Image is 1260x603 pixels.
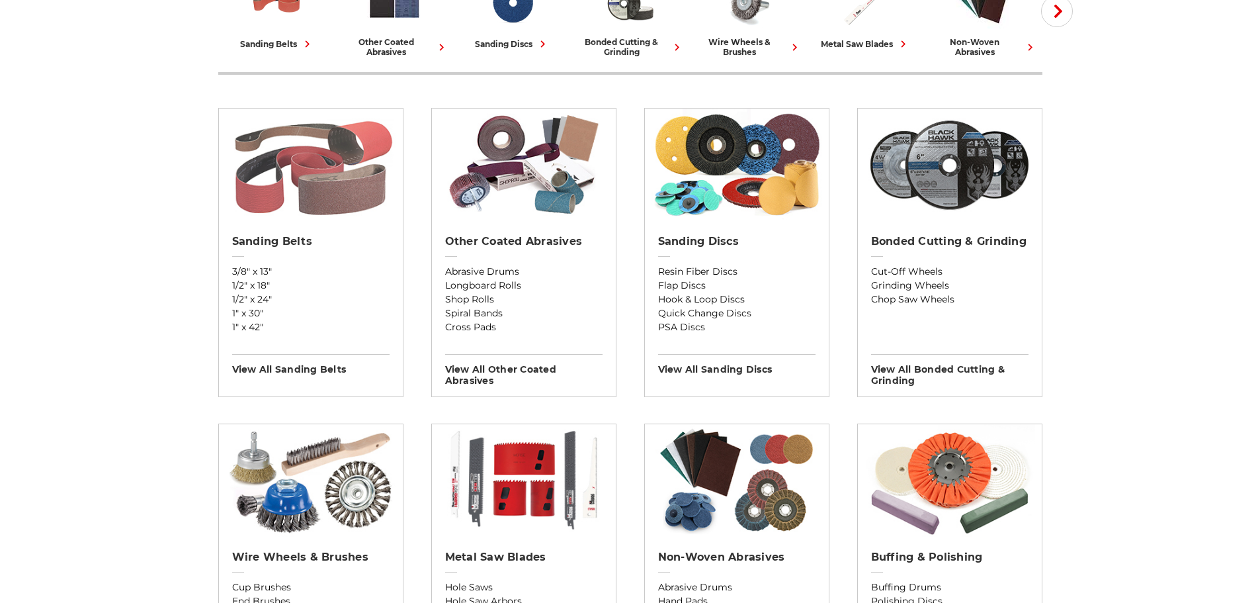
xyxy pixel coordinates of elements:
a: Abrasive Drums [445,265,603,279]
img: Metal Saw Blades [438,424,609,537]
a: 3/8" x 13" [232,265,390,279]
a: Cup Brushes [232,580,390,594]
a: Quick Change Discs [658,306,816,320]
a: Shop Rolls [445,293,603,306]
h2: Sanding Discs [658,235,816,248]
a: Longboard Rolls [445,279,603,293]
h2: Other Coated Abrasives [445,235,603,248]
a: Abrasive Drums [658,580,816,594]
a: Chop Saw Wheels [871,293,1029,306]
a: Cross Pads [445,320,603,334]
h2: Non-woven Abrasives [658,551,816,564]
img: Sanding Discs [651,109,822,221]
h3: View All other coated abrasives [445,354,603,387]
div: non-woven abrasives [930,37,1037,57]
a: Flap Discs [658,279,816,293]
h3: View All sanding belts [232,354,390,375]
a: PSA Discs [658,320,816,334]
a: 1/2" x 24" [232,293,390,306]
a: Hole Saws [445,580,603,594]
div: sanding discs [475,37,550,51]
a: Buffing Drums [871,580,1029,594]
h2: Bonded Cutting & Grinding [871,235,1029,248]
h2: Metal Saw Blades [445,551,603,564]
img: Other Coated Abrasives [438,109,609,221]
div: bonded cutting & grinding [577,37,684,57]
img: Sanding Belts [225,109,396,221]
img: Non-woven Abrasives [651,424,822,537]
div: sanding belts [240,37,314,51]
a: 1" x 42" [232,320,390,334]
h2: Wire Wheels & Brushes [232,551,390,564]
h2: Buffing & Polishing [871,551,1029,564]
div: metal saw blades [821,37,910,51]
a: Spiral Bands [445,306,603,320]
a: Grinding Wheels [871,279,1029,293]
a: Cut-Off Wheels [871,265,1029,279]
img: Bonded Cutting & Grinding [864,109,1035,221]
a: 1" x 30" [232,306,390,320]
div: other coated abrasives [341,37,448,57]
a: 1/2" x 18" [232,279,390,293]
h3: View All sanding discs [658,354,816,375]
a: Resin Fiber Discs [658,265,816,279]
h3: View All bonded cutting & grinding [871,354,1029,387]
div: wire wheels & brushes [694,37,802,57]
h2: Sanding Belts [232,235,390,248]
img: Wire Wheels & Brushes [225,424,396,537]
img: Buffing & Polishing [864,424,1035,537]
a: Hook & Loop Discs [658,293,816,306]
